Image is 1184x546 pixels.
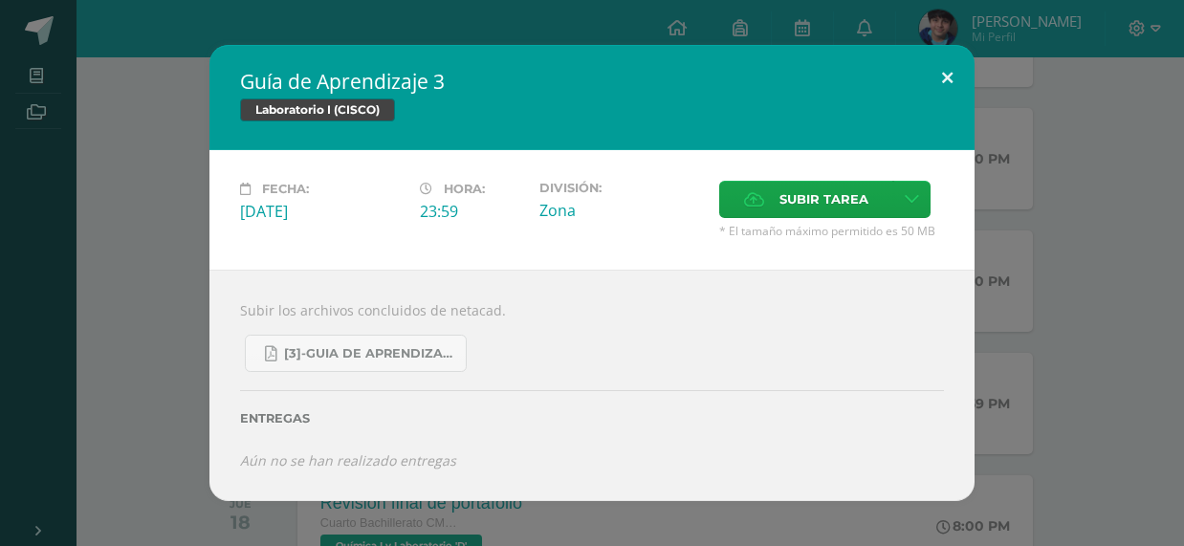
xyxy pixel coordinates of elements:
[240,451,456,470] i: Aún no se han realizado entregas
[240,411,944,426] label: Entregas
[240,68,944,95] h2: Guía de Aprendizaje 3
[240,98,395,121] span: Laboratorio I (CISCO)
[262,182,309,196] span: Fecha:
[779,182,868,217] span: Subir tarea
[539,181,704,195] label: División:
[240,201,405,222] div: [DATE]
[245,335,467,372] a: [3]-GUIA DE APRENDIZAJE 3 IV [PERSON_NAME] CISCO UNIDAD 4.pdf
[539,200,704,221] div: Zona
[209,270,975,500] div: Subir los archivos concluidos de netacad.
[719,223,944,239] span: * El tamaño máximo permitido es 50 MB
[420,201,524,222] div: 23:59
[920,45,975,110] button: Close (Esc)
[284,346,456,361] span: [3]-GUIA DE APRENDIZAJE 3 IV [PERSON_NAME] CISCO UNIDAD 4.pdf
[444,182,485,196] span: Hora:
